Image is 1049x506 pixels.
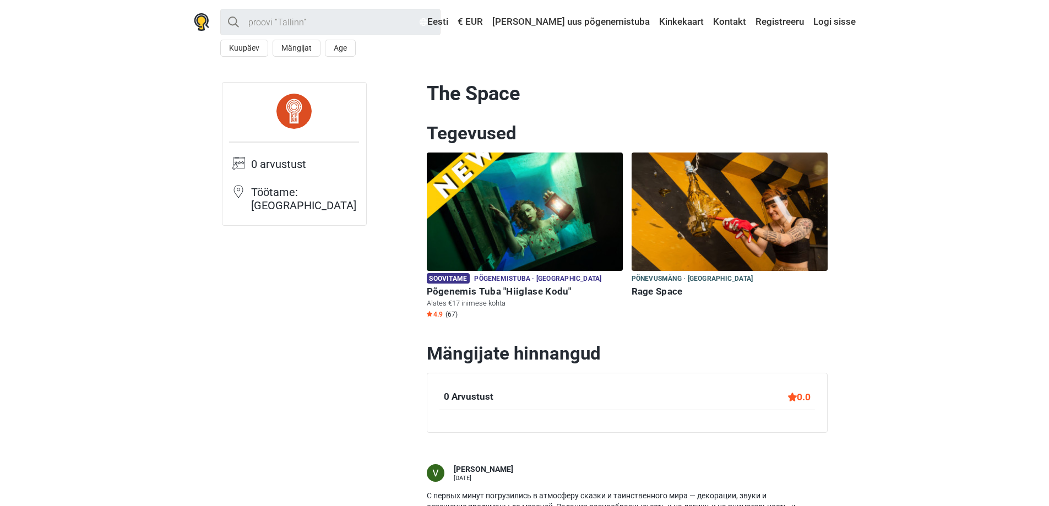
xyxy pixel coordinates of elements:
img: Nowescape logo [194,13,209,31]
div: [DATE] [454,475,513,481]
img: Rage Space [632,153,828,271]
div: [PERSON_NAME] [454,464,513,475]
span: (67) [445,310,458,319]
button: Age [325,40,356,57]
a: Registreeru [753,12,807,32]
a: Põgenemis Tuba "Hiiglase Kodu" Soovitame Põgenemistuba · [GEOGRAPHIC_DATA] Põgenemis Tuba "Hiigla... [427,153,623,321]
span: 4.9 [427,310,443,319]
p: Alates €17 inimese kohta [427,298,623,308]
a: Rage Space Põnevusmäng · [GEOGRAPHIC_DATA] Rage Space [632,153,828,300]
a: € EUR [455,12,486,32]
input: proovi “Tallinn” [220,9,441,35]
a: Kinkekaart [656,12,706,32]
span: Põgenemistuba · [GEOGRAPHIC_DATA] [474,273,601,285]
button: Mängijat [273,40,320,57]
span: Põnevusmäng · [GEOGRAPHIC_DATA] [632,273,753,285]
a: Eesti [417,12,451,32]
td: Töötame: [GEOGRAPHIC_DATA] [251,184,359,219]
h1: The Space [427,82,828,106]
div: 0 Arvustust [444,390,493,404]
a: [PERSON_NAME] uus põgenemistuba [490,12,653,32]
a: Logi sisse [811,12,856,32]
td: 0 arvustust [251,156,359,184]
img: Põgenemis Tuba "Hiiglase Kodu" [427,153,623,271]
span: Soovitame [427,273,470,284]
img: Star [427,311,432,317]
h6: Põgenemis Tuba "Hiiglase Kodu" [427,286,623,297]
a: Kontakt [710,12,749,32]
h2: Mängijate hinnangud [427,342,828,364]
button: Kuupäev [220,40,268,57]
h6: Rage Space [632,286,828,297]
div: 0.0 [788,390,811,404]
h2: Tegevused [427,122,828,144]
img: Eesti [420,18,427,26]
